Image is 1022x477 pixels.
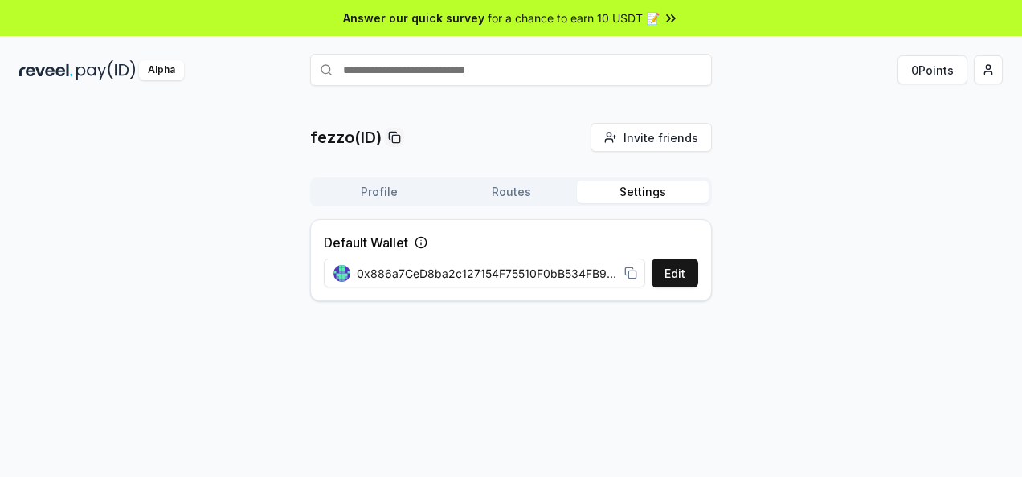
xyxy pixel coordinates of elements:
p: fezzo(ID) [310,126,382,149]
button: 0Points [897,55,967,84]
img: pay_id [76,60,136,80]
span: for a chance to earn 10 USDT 📝 [488,10,660,26]
span: Answer our quick survey [343,10,484,26]
button: Profile [313,181,445,203]
div: Alpha [139,60,184,80]
button: Settings [577,181,709,203]
button: Invite friends [591,123,712,152]
span: 0x886a7CeD8ba2c127154F75510F0bB534FB934c6C [357,265,618,282]
span: Invite friends [623,129,698,146]
label: Default Wallet [324,233,408,252]
img: reveel_dark [19,60,73,80]
button: Edit [652,259,698,287]
button: Routes [445,181,577,203]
